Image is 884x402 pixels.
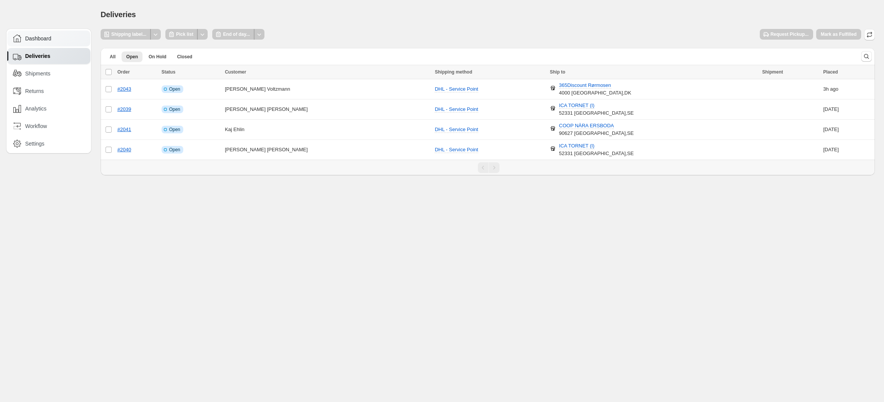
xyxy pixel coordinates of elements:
span: Settings [25,140,45,147]
span: Placed [823,69,838,75]
td: Kaj Ehlin [223,120,432,140]
span: ICA TORNET (I) [559,103,594,109]
button: COOP NÄRA ERSBODA [554,120,618,132]
td: [PERSON_NAME] [PERSON_NAME] [223,99,432,120]
span: Open [169,106,180,112]
time: Tuesday, October 7, 2025 at 7:02:27 PM [823,147,839,152]
span: Open [169,127,180,133]
span: DHL - Service Point [435,147,478,152]
span: Open [169,86,180,92]
span: On Hold [149,54,167,60]
span: ICA TORNET (I) [559,143,594,149]
span: Deliveries [25,52,50,60]
span: DHL - Service Point [435,127,478,132]
button: DHL - Service Point [430,103,483,115]
td: [PERSON_NAME] Voltzmann [223,79,432,99]
td: [PERSON_NAME] [PERSON_NAME] [223,140,432,160]
span: All [110,54,115,60]
span: Deliveries [101,10,136,19]
div: 90627 [GEOGRAPHIC_DATA] , SE [559,122,634,137]
div: 52331 [GEOGRAPHIC_DATA] , SE [559,142,634,157]
span: Shipment [762,69,783,75]
span: Workflow [25,122,47,130]
span: Returns [25,87,44,95]
a: #2043 [117,86,131,92]
time: Tuesday, October 7, 2025 at 6:52:34 PM [823,106,839,112]
span: Dashboard [25,35,51,42]
span: DHL - Service Point [435,106,478,112]
a: #2041 [117,127,131,132]
span: Shipments [25,70,50,77]
button: ICA TORNET (I) [554,99,599,112]
button: DHL - Service Point [430,144,483,156]
time: Tuesday, October 7, 2025 at 7:53:58 PM [823,127,839,132]
span: COOP NÄRA ERSBODA [559,123,614,129]
button: ICA TORNET (I) [554,140,599,152]
button: DHL - Service Point [430,83,483,95]
nav: Pagination [101,160,875,175]
span: 365Discount Rørmosen [559,82,611,89]
td: ago [821,79,875,99]
div: 52331 [GEOGRAPHIC_DATA] , SE [559,102,634,117]
span: Open [126,54,138,60]
span: Closed [177,54,192,60]
button: 365Discount Rørmosen [554,79,616,91]
a: #2040 [117,147,131,152]
span: Customer [225,69,246,75]
span: Ship to [550,69,565,75]
span: Analytics [25,105,46,112]
a: #2039 [117,106,131,112]
span: Status [162,69,176,75]
span: Open [169,147,180,153]
span: Shipping method [435,69,472,75]
button: Search and filter results [861,51,872,62]
button: DHL - Service Point [430,123,483,136]
time: Thursday, October 9, 2025 at 10:40:16 AM [823,86,828,92]
div: 4000 [GEOGRAPHIC_DATA] , DK [559,82,631,97]
span: Order [117,69,130,75]
span: DHL - Service Point [435,86,478,92]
